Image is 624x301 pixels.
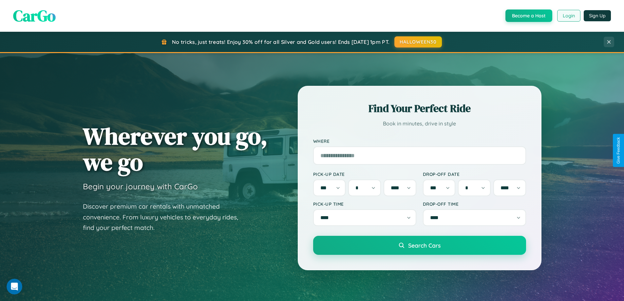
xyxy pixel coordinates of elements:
[313,201,416,207] label: Pick-up Time
[7,279,22,294] iframe: Intercom live chat
[584,10,611,21] button: Sign Up
[13,5,56,27] span: CarGo
[172,39,389,45] span: No tricks, just treats! Enjoy 30% off for all Silver and Gold users! Ends [DATE] 1pm PT.
[83,123,268,175] h1: Wherever you go, we go
[313,101,526,116] h2: Find Your Perfect Ride
[423,201,526,207] label: Drop-off Time
[408,242,441,249] span: Search Cars
[313,236,526,255] button: Search Cars
[313,119,526,128] p: Book in minutes, drive in style
[83,201,247,233] p: Discover premium car rentals with unmatched convenience. From luxury vehicles to everyday rides, ...
[394,36,442,47] button: HALLOWEEN30
[505,9,552,22] button: Become a Host
[616,137,621,164] div: Give Feedback
[313,171,416,177] label: Pick-up Date
[83,181,198,191] h3: Begin your journey with CarGo
[313,138,526,144] label: Where
[557,10,580,22] button: Login
[423,171,526,177] label: Drop-off Date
